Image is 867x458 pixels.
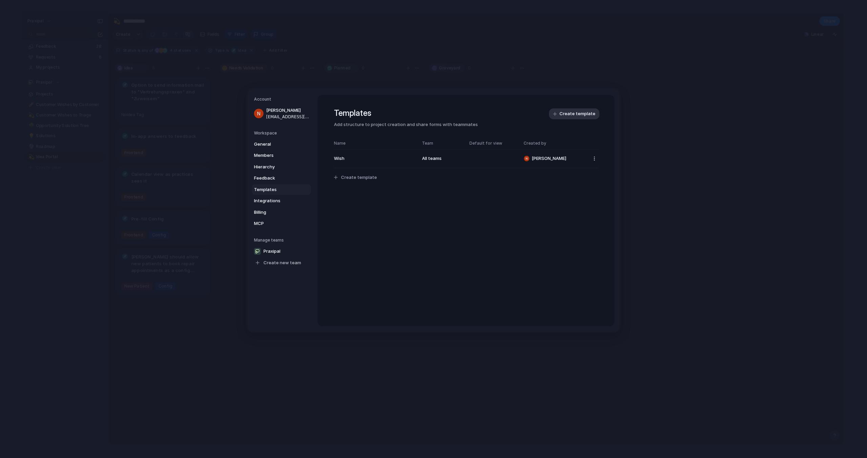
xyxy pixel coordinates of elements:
[559,111,595,118] span: Create template
[252,162,311,172] a: Hierarchy
[252,173,311,184] a: Feedback
[341,174,377,181] span: Create template
[330,171,602,184] button: Create template
[422,155,463,162] div: All teams
[252,218,311,229] a: MCP
[334,107,598,119] h1: Templates
[254,130,311,136] h5: Workspace
[334,155,415,162] span: Wish
[422,140,463,146] span: Team
[252,105,311,122] a: [PERSON_NAME][EMAIL_ADDRESS][DOMAIN_NAME]
[252,184,311,195] a: Templates
[263,259,301,266] span: Create new team
[254,209,297,216] span: Billing
[254,197,297,204] span: Integrations
[334,140,415,146] span: Name
[330,152,602,165] button: WishAll teams[PERSON_NAME]
[254,164,297,170] span: Hierarchy
[254,237,311,243] h5: Manage teams
[252,246,311,257] a: Praxipal
[252,207,311,218] a: Billing
[252,150,311,161] a: Members
[254,175,297,182] span: Feedback
[549,108,599,119] button: Create template
[263,248,280,255] span: Praxipal
[254,186,297,193] span: Templates
[524,140,546,146] span: Created by
[469,140,502,146] span: Default for view
[254,152,297,159] span: Members
[532,155,566,162] span: [PERSON_NAME]
[334,121,598,128] span: Add structure to project creation and share forms with teammates
[252,257,311,268] a: Create new team
[266,107,310,114] span: [PERSON_NAME]
[254,220,297,227] span: MCP
[254,141,297,148] span: General
[252,195,311,206] a: Integrations
[252,139,311,150] a: General
[254,96,311,102] h5: Account
[266,114,310,120] span: [EMAIL_ADDRESS][DOMAIN_NAME]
